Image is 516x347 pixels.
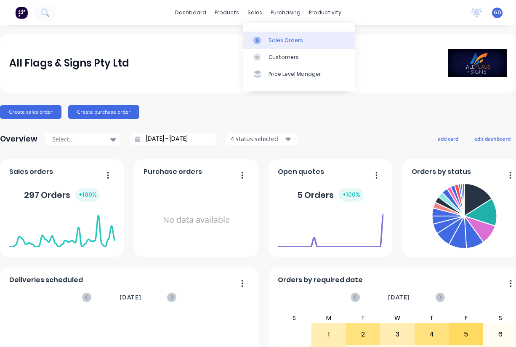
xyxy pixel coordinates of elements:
div: No data available [144,180,249,260]
span: GD [494,9,501,16]
img: All Flags & Signs Pty Ltd [448,49,507,77]
button: 4 status selected [226,133,298,145]
span: [DATE] [388,293,410,302]
span: Purchase orders [144,167,202,177]
div: products [210,6,243,19]
div: All Flags & Signs Pty Ltd [9,55,129,72]
div: S [277,313,312,323]
div: sales [243,6,266,19]
div: 2 [346,324,380,345]
div: 4 status selected [231,134,284,143]
div: M [311,313,346,323]
span: Open quotes [278,167,324,177]
div: + 100 % [75,188,100,202]
div: 5 [449,324,483,345]
button: add card [432,133,464,144]
div: T [415,313,449,323]
span: [DATE] [120,293,141,302]
span: Orders by status [412,167,471,177]
button: edit dashboard [469,133,516,144]
div: purchasing [266,6,305,19]
img: Factory [15,6,28,19]
a: Sales Orders [243,32,355,48]
a: Price Level Manager [243,66,355,83]
div: Price Level Manager [269,70,321,78]
div: F [449,313,483,323]
a: dashboard [171,6,210,19]
div: 3 [380,324,414,345]
a: Customers [243,49,355,66]
button: Create purchase order [68,105,139,119]
div: productivity [305,6,346,19]
div: 4 [415,324,449,345]
div: 297 Orders [24,188,100,202]
div: + 100 % [339,188,364,202]
span: Sales orders [9,167,53,177]
div: Sales Orders [269,37,303,44]
div: Customers [269,53,299,61]
div: 5 Orders [297,188,364,202]
div: T [346,313,380,323]
div: 1 [312,324,346,345]
div: W [380,313,415,323]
